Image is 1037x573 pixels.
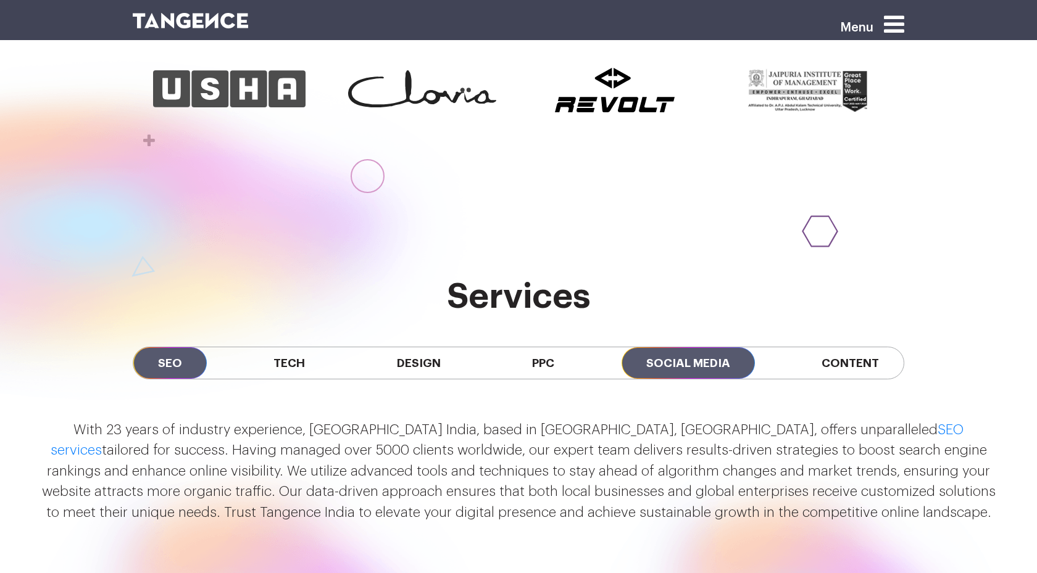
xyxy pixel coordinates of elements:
[133,13,248,28] img: logo SVG
[133,347,207,379] span: SEO
[348,70,496,107] img: Clovia.svg
[797,347,904,379] span: Content
[133,278,904,316] h2: services
[507,347,579,379] span: PPC
[40,420,997,524] p: With 23 years of industry experience, [GEOGRAPHIC_DATA] India, based in [GEOGRAPHIC_DATA], [GEOGR...
[555,68,675,112] img: Revolt.svg
[249,347,330,379] span: Tech
[372,347,465,379] span: Design
[622,347,755,379] span: Social Media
